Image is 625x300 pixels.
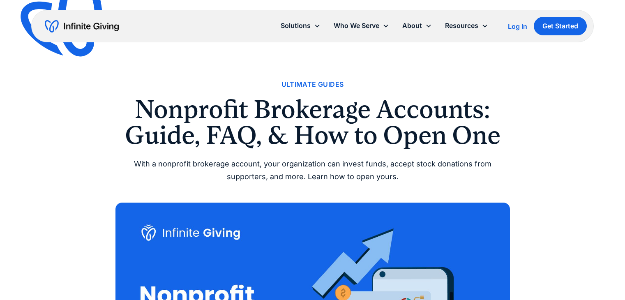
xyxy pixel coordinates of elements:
[281,79,344,90] a: Ultimate Guides
[274,17,327,35] div: Solutions
[115,97,510,148] h1: Nonprofit Brokerage Accounts: Guide, FAQ, & How to Open One
[508,23,527,30] div: Log In
[396,17,438,35] div: About
[445,20,478,31] div: Resources
[438,17,495,35] div: Resources
[334,20,379,31] div: Who We Serve
[534,17,587,35] a: Get Started
[45,20,119,33] a: home
[327,17,396,35] div: Who We Serve
[115,158,510,183] div: With a nonprofit brokerage account, your organization can invest funds, accept stock donations fr...
[281,20,311,31] div: Solutions
[402,20,422,31] div: About
[508,21,527,31] a: Log In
